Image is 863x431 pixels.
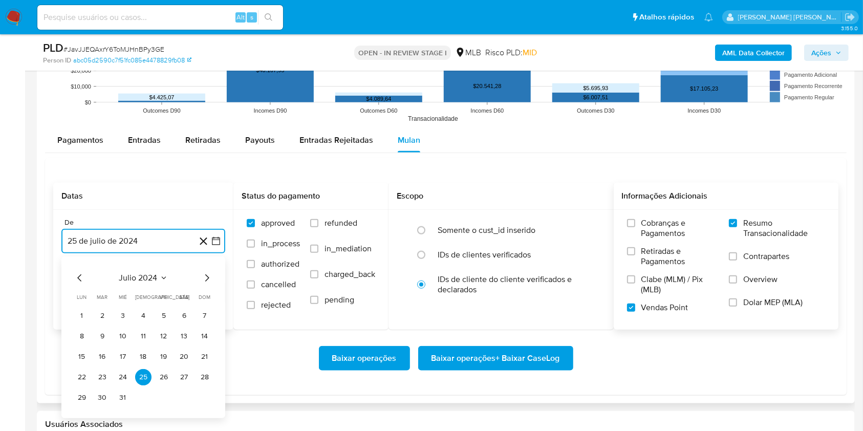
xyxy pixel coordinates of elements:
[43,39,63,56] b: PLD
[704,13,713,21] a: Notificações
[258,10,279,25] button: search-icon
[804,45,849,61] button: Ações
[43,56,71,65] b: Person ID
[45,419,847,429] h2: Usuários Associados
[455,47,481,58] div: MLB
[523,47,537,58] span: MID
[639,12,694,23] span: Atalhos rápidos
[722,45,785,61] b: AML Data Collector
[63,44,164,54] span: # JavJJEQAxrY6ToMJHnBPy3GE
[73,56,191,65] a: abc05d2590c7f51fc085e4478829fb08
[841,24,858,32] span: 3.155.0
[354,46,451,60] p: OPEN - IN REVIEW STAGE I
[845,12,855,23] a: Sair
[250,12,253,22] span: s
[715,45,792,61] button: AML Data Collector
[738,12,842,22] p: carla.siqueira@mercadolivre.com
[811,45,831,61] span: Ações
[485,47,537,58] span: Risco PLD:
[37,11,283,24] input: Pesquise usuários ou casos...
[236,12,245,22] span: Alt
